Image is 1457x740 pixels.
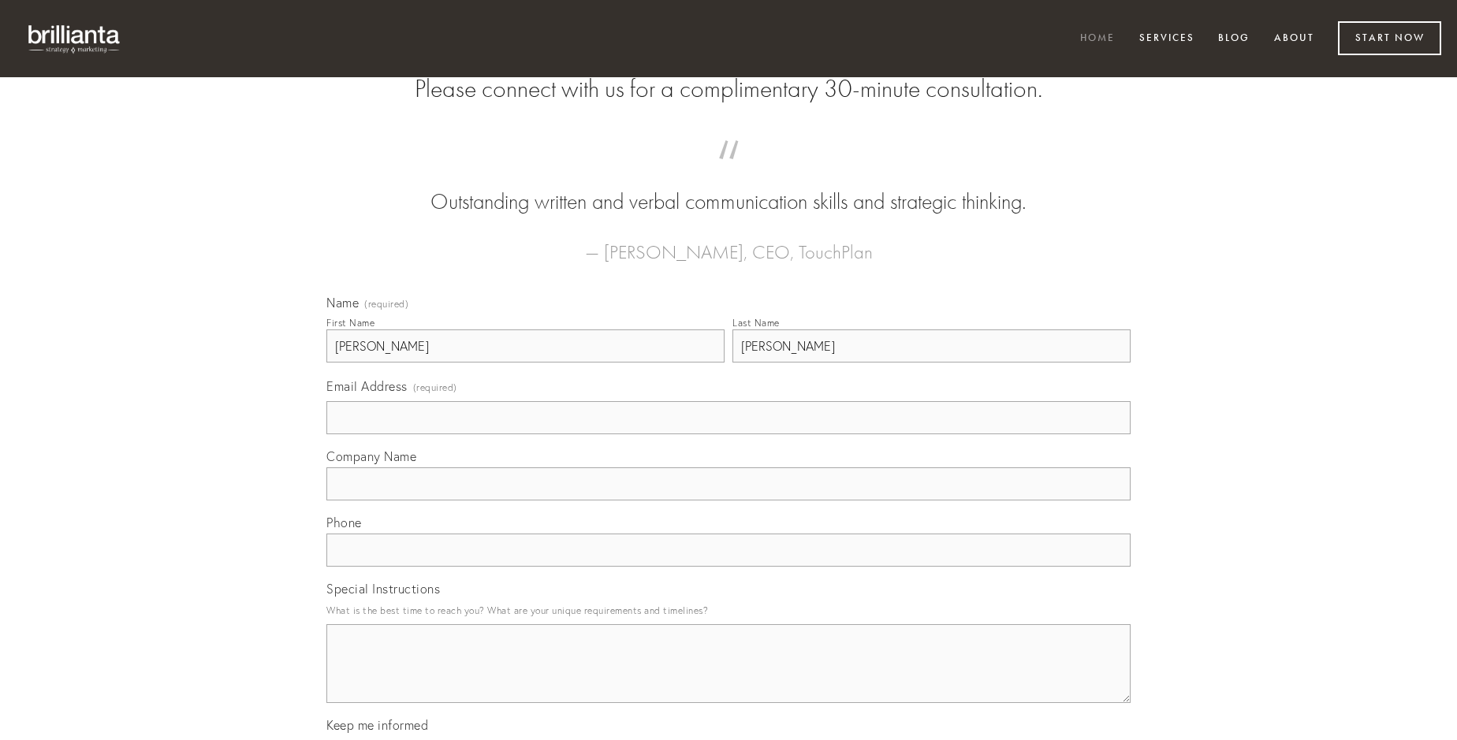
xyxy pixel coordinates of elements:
[413,377,457,398] span: (required)
[352,156,1105,187] span: “
[326,581,440,597] span: Special Instructions
[326,448,416,464] span: Company Name
[326,717,428,733] span: Keep me informed
[326,515,362,530] span: Phone
[352,156,1105,218] blockquote: Outstanding written and verbal communication skills and strategic thinking.
[1070,26,1125,52] a: Home
[16,16,134,61] img: brillianta - research, strategy, marketing
[364,299,408,309] span: (required)
[326,317,374,329] div: First Name
[1208,26,1260,52] a: Blog
[732,317,780,329] div: Last Name
[326,295,359,311] span: Name
[1338,21,1441,55] a: Start Now
[352,218,1105,268] figcaption: — [PERSON_NAME], CEO, TouchPlan
[326,378,408,394] span: Email Address
[1129,26,1205,52] a: Services
[326,600,1131,621] p: What is the best time to reach you? What are your unique requirements and timelines?
[1264,26,1325,52] a: About
[326,74,1131,104] h2: Please connect with us for a complimentary 30-minute consultation.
